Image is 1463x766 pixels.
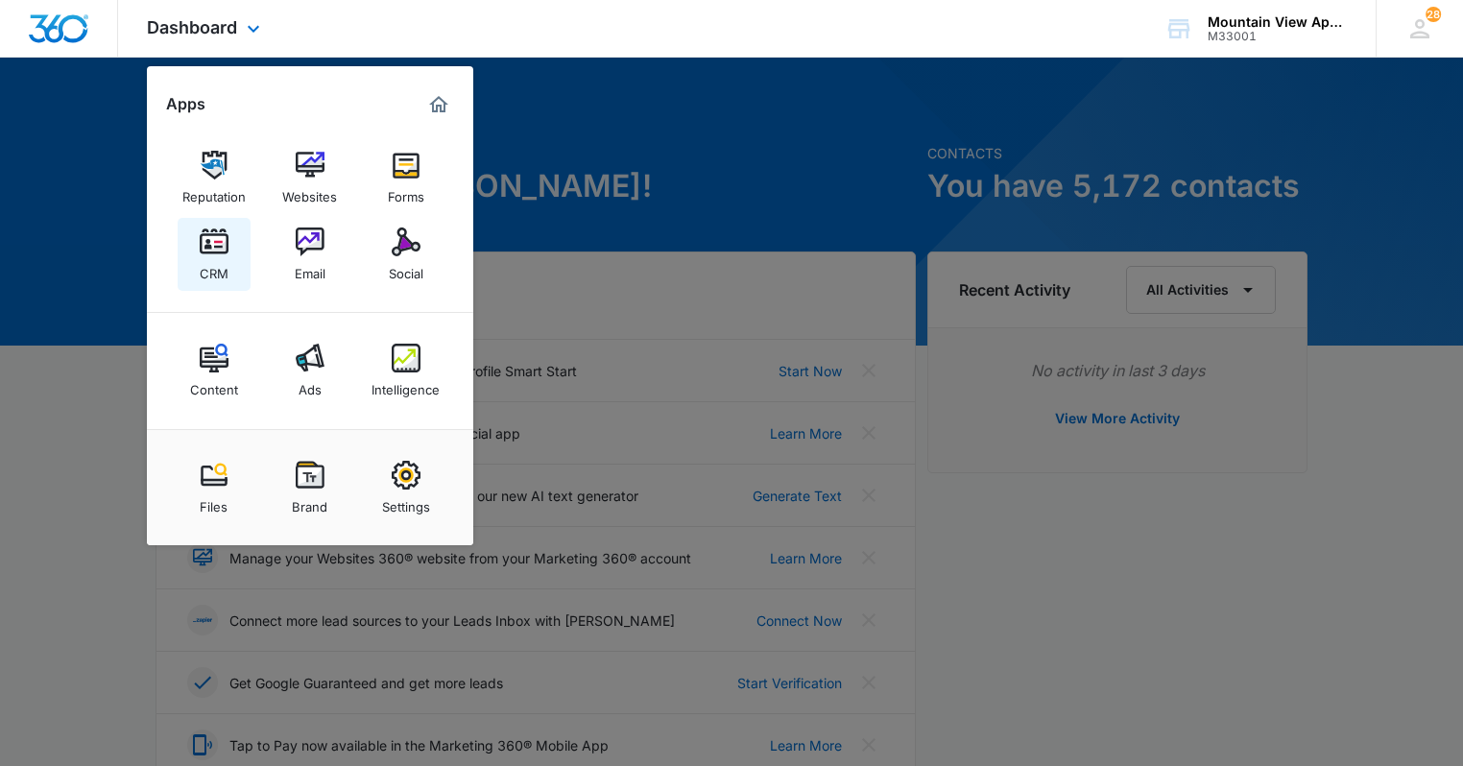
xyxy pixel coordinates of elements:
[274,141,347,214] a: Websites
[178,218,251,291] a: CRM
[274,451,347,524] a: Brand
[166,95,205,113] h2: Apps
[388,180,424,204] div: Forms
[190,372,238,397] div: Content
[274,334,347,407] a: Ads
[178,334,251,407] a: Content
[372,372,440,397] div: Intelligence
[382,490,430,515] div: Settings
[295,256,325,281] div: Email
[1208,30,1348,43] div: account id
[182,180,246,204] div: Reputation
[274,218,347,291] a: Email
[370,218,443,291] a: Social
[423,89,454,120] a: Marketing 360® Dashboard
[1426,7,1441,22] div: notifications count
[292,490,327,515] div: Brand
[178,141,251,214] a: Reputation
[178,451,251,524] a: Files
[200,490,228,515] div: Files
[282,180,337,204] div: Websites
[370,451,443,524] a: Settings
[147,17,237,37] span: Dashboard
[370,334,443,407] a: Intelligence
[299,372,322,397] div: Ads
[1426,7,1441,22] span: 28
[200,256,228,281] div: CRM
[389,256,423,281] div: Social
[370,141,443,214] a: Forms
[1208,14,1348,30] div: account name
